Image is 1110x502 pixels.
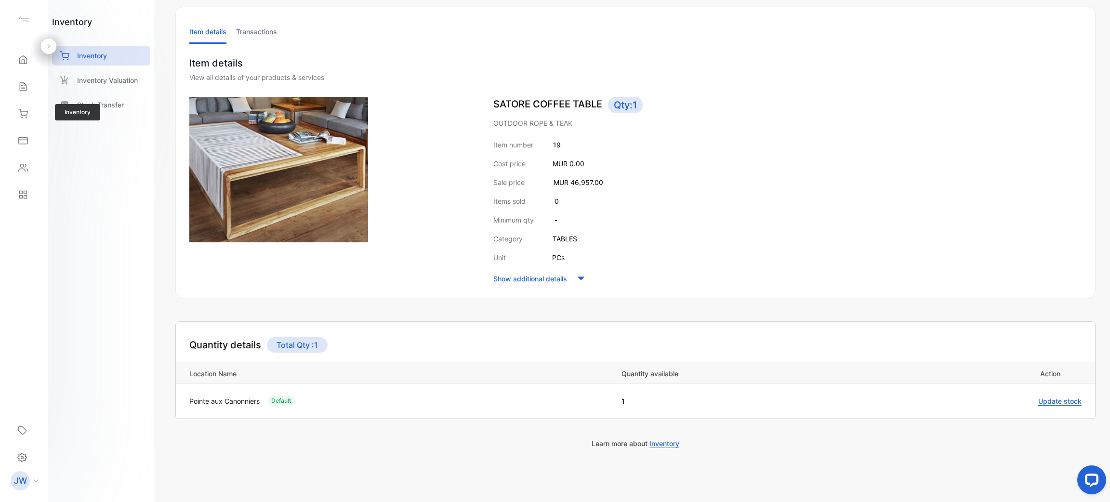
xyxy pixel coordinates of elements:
p: JW [14,475,27,487]
span: Inventory [649,439,679,448]
div: View all details of your products & services [189,72,1082,82]
p: SATORE COFFEE TABLE [493,97,1082,113]
p: Item number [493,140,533,150]
p: 1 [621,396,871,406]
p: Category [493,234,523,244]
p: Sale price [493,177,525,187]
p: OUTDOOR ROPE & TEAK [493,118,1082,128]
img: logo [17,13,31,27]
p: Quantity available [621,367,871,379]
span: Qty: 1 [608,97,643,113]
p: 0 [555,196,559,206]
p: Inventory Valuation [77,75,138,85]
span: Update stock [1038,397,1082,406]
p: TABLES [553,234,577,244]
h1: inventory [52,15,92,28]
a: Stock Transfer [52,95,150,115]
p: Item details [189,56,1082,70]
li: Transactions [236,19,277,44]
iframe: LiveChat chat widget [1070,462,1110,502]
p: Unit [493,252,506,263]
p: Inventory [77,51,107,61]
p: Minimum qty [493,215,534,225]
p: Learn more about [175,438,1096,449]
img: item [189,97,368,242]
span: MUR 0.00 [553,159,584,168]
li: Item details [189,19,226,44]
h4: Quantity details [189,338,261,352]
p: Action [885,367,1060,379]
p: Stock Transfer [77,100,124,110]
p: Cost price [493,159,526,169]
p: - [555,215,557,225]
span: MUR 46,957.00 [554,178,603,186]
a: Inventory Valuation [52,70,150,90]
p: Location Name [189,367,611,379]
p: Items sold [493,196,526,206]
p: Show additional details [493,274,567,284]
p: Total Qty : 1 [267,337,328,353]
p: Pointe aux Canonniers [189,396,260,406]
p: PCs [552,252,565,263]
div: Default [267,396,295,406]
span: Inventory [55,104,100,120]
p: 19 [553,140,561,150]
a: Inventory [52,46,150,66]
